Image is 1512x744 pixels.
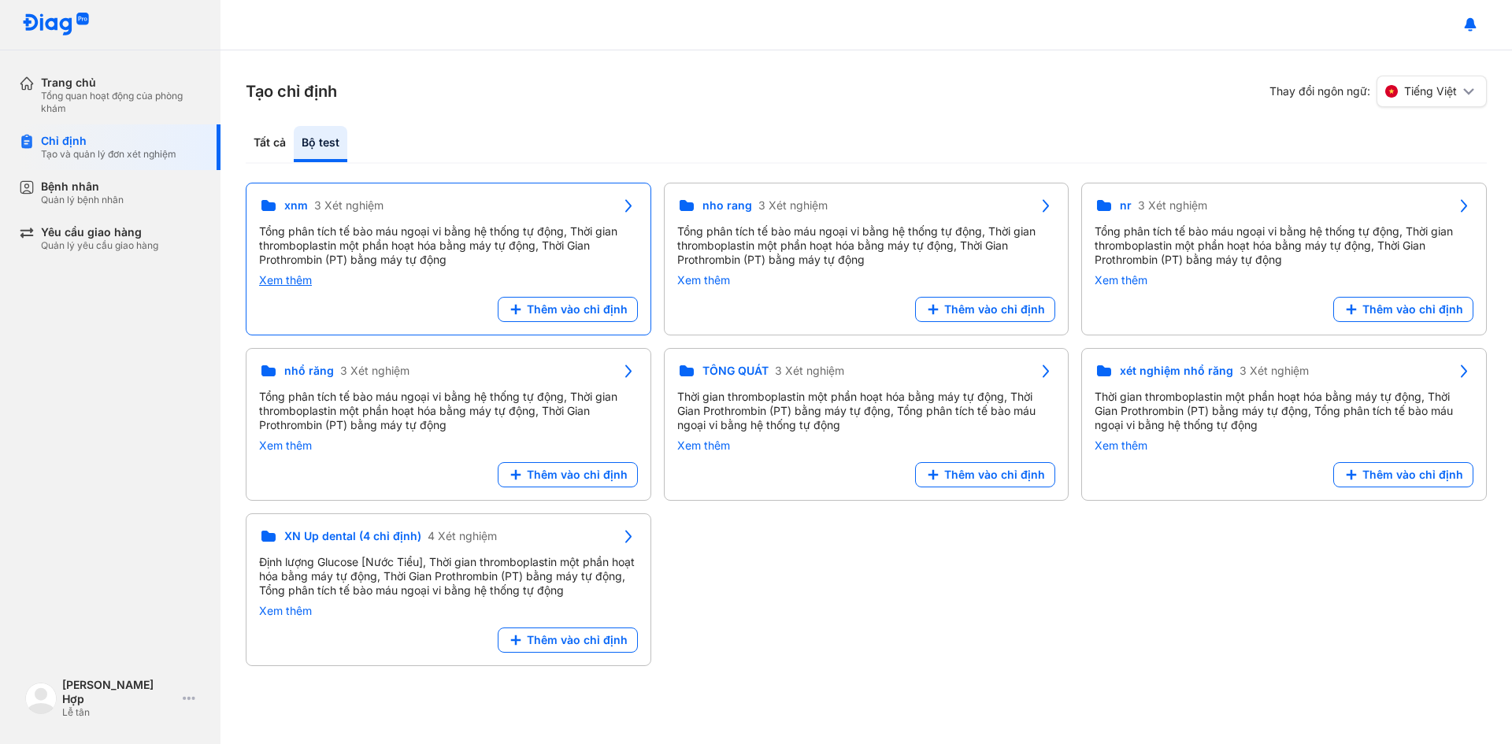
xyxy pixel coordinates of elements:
span: 3 Xét nghiệm [775,364,844,378]
div: Xem thêm [259,273,638,287]
button: Thêm vào chỉ định [915,297,1055,322]
div: Tất cả [246,126,294,162]
div: Xem thêm [677,439,1056,453]
span: xnm [284,198,308,213]
div: Yêu cầu giao hàng [41,225,158,239]
div: [PERSON_NAME] Hợp [62,678,176,706]
div: Tổng phân tích tế bào máu ngoại vi bằng hệ thống tự động, Thời gian thromboplastin một phần hoạt ... [677,224,1056,267]
div: Xem thêm [1095,273,1473,287]
div: Xem thêm [677,273,1056,287]
div: Xem thêm [259,604,638,618]
button: Thêm vào chỉ định [1333,462,1473,487]
button: Thêm vào chỉ định [498,462,638,487]
span: Thêm vào chỉ định [1362,468,1463,482]
span: 3 Xét nghiệm [1138,198,1207,213]
button: Thêm vào chỉ định [915,462,1055,487]
div: Thay đổi ngôn ngữ: [1269,76,1487,107]
span: Thêm vào chỉ định [527,633,628,647]
div: Bệnh nhân [41,180,124,194]
div: Định lượng Glucose [Nước Tiểu], Thời gian thromboplastin một phần hoạt hóa bằng máy tự động, Thời... [259,555,638,598]
div: Tổng phân tích tế bào máu ngoại vi bằng hệ thống tự động, Thời gian thromboplastin một phần hoạt ... [1095,224,1473,267]
button: Thêm vào chỉ định [1333,297,1473,322]
span: 3 Xét nghiệm [758,198,828,213]
span: Thêm vào chỉ định [527,468,628,482]
div: Thời gian thromboplastin một phần hoạt hóa bằng máy tự động, Thời Gian Prothrombin (PT) bằng máy ... [677,390,1056,432]
span: Thêm vào chỉ định [944,302,1045,316]
img: logo [25,683,57,714]
div: Trang chủ [41,76,202,90]
span: TỔNG QUÁT [702,364,769,378]
span: nho rang [702,198,752,213]
div: Xem thêm [259,439,638,453]
div: Bộ test [294,126,347,162]
img: logo [22,13,90,37]
h3: Tạo chỉ định [246,80,337,102]
span: XN Up dental (4 chỉ định) [284,529,421,543]
span: Thêm vào chỉ định [527,302,628,316]
span: xét nghiệm nhổ răng [1120,364,1233,378]
span: 4 Xét nghiệm [428,529,497,543]
span: nhổ răng [284,364,334,378]
div: Xem thêm [1095,439,1473,453]
span: 3 Xét nghiệm [314,198,384,213]
div: Thời gian thromboplastin một phần hoạt hóa bằng máy tự động, Thời Gian Prothrombin (PT) bằng máy ... [1095,390,1473,432]
span: Thêm vào chỉ định [944,468,1045,482]
div: Tổng quan hoạt động của phòng khám [41,90,202,115]
div: Tổng phân tích tế bào máu ngoại vi bằng hệ thống tự động, Thời gian thromboplastin một phần hoạt ... [259,390,638,432]
div: Tạo và quản lý đơn xét nghiệm [41,148,176,161]
button: Thêm vào chỉ định [498,627,638,653]
div: Tổng phân tích tế bào máu ngoại vi bằng hệ thống tự động, Thời gian thromboplastin một phần hoạt ... [259,224,638,267]
div: Quản lý bệnh nhân [41,194,124,206]
div: Lễ tân [62,706,176,719]
span: nr [1120,198,1132,213]
div: Chỉ định [41,134,176,148]
span: 3 Xét nghiệm [340,364,409,378]
span: 3 Xét nghiệm [1240,364,1309,378]
button: Thêm vào chỉ định [498,297,638,322]
div: Quản lý yêu cầu giao hàng [41,239,158,252]
span: Thêm vào chỉ định [1362,302,1463,316]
